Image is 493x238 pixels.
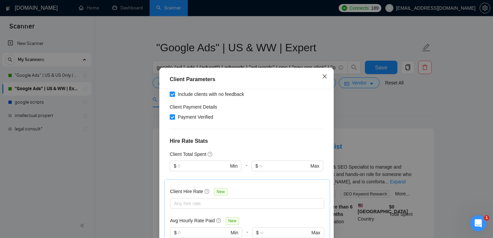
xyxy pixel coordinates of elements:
span: question-circle [216,218,222,223]
input: 0 [178,229,229,236]
span: $ [255,162,258,170]
span: Max [311,162,319,170]
span: Min [231,229,238,236]
span: Payment Verified [175,113,216,121]
span: Max [312,229,320,236]
span: $ [174,229,177,236]
div: Client Parameters [170,75,323,83]
h5: Avg Hourly Rate Paid [170,217,215,224]
span: Include clients with no feedback [175,91,247,98]
span: 1 [484,215,489,221]
span: $ [256,229,259,236]
span: $ [174,162,176,170]
span: question-circle [208,152,213,157]
h5: Client Hire Rate [170,188,203,195]
span: New [214,188,227,195]
span: New [226,217,239,225]
input: ∞ [260,229,310,236]
button: Close [316,68,334,86]
span: close [322,74,327,79]
h5: Client Total Spent [170,151,206,158]
iframe: Intercom live chat [470,215,486,231]
span: question-circle [205,189,210,194]
span: Min [230,162,238,170]
input: ∞ [259,162,309,170]
h4: Client Payment Details [170,103,217,111]
h4: Hire Rate Stats [170,137,323,145]
div: - [241,161,251,179]
input: 0 [178,162,229,170]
